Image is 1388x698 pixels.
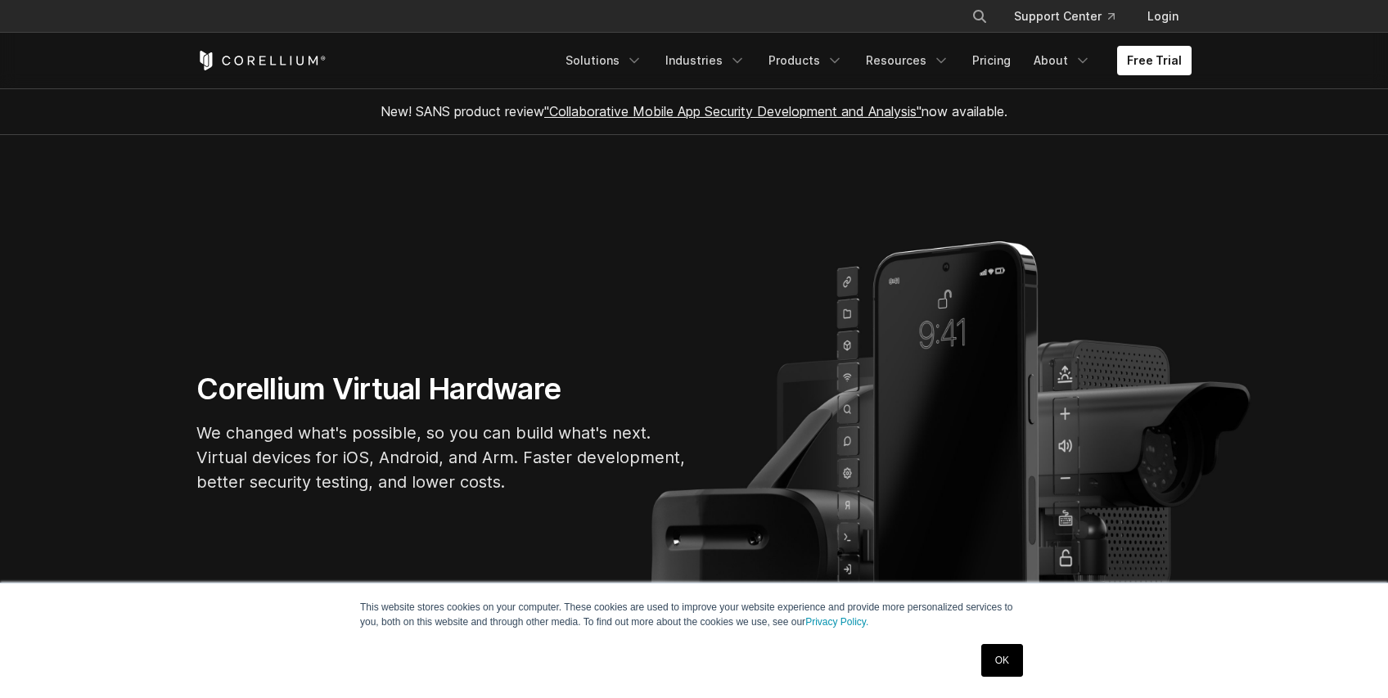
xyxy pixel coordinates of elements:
[1024,46,1101,75] a: About
[556,46,1192,75] div: Navigation Menu
[196,421,687,494] p: We changed what's possible, so you can build what's next. Virtual devices for iOS, Android, and A...
[805,616,868,628] a: Privacy Policy.
[196,371,687,408] h1: Corellium Virtual Hardware
[965,2,994,31] button: Search
[196,51,327,70] a: Corellium Home
[759,46,853,75] a: Products
[656,46,755,75] a: Industries
[556,46,652,75] a: Solutions
[1134,2,1192,31] a: Login
[952,2,1192,31] div: Navigation Menu
[981,644,1023,677] a: OK
[856,46,959,75] a: Resources
[381,103,1007,119] span: New! SANS product review now available.
[1001,2,1128,31] a: Support Center
[544,103,922,119] a: "Collaborative Mobile App Security Development and Analysis"
[1117,46,1192,75] a: Free Trial
[962,46,1021,75] a: Pricing
[360,600,1028,629] p: This website stores cookies on your computer. These cookies are used to improve your website expe...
